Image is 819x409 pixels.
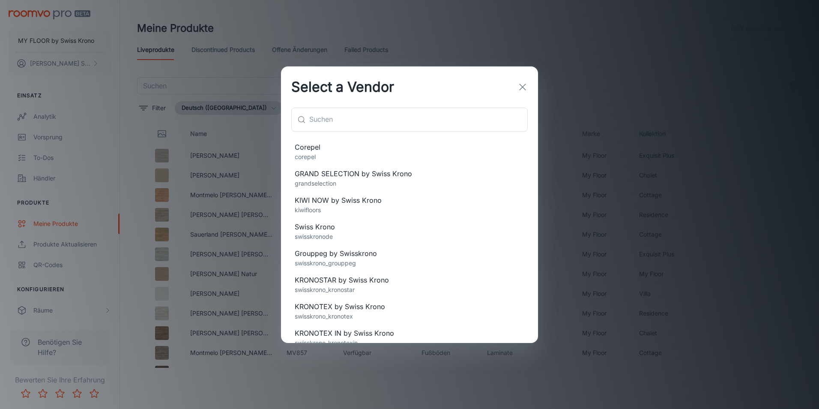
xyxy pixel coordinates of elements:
span: KRONOTEX IN by Swiss Krono [295,328,524,338]
p: swisskrono_kronostar [295,285,524,295]
div: Corepelcorepel [281,138,538,165]
p: corepel [295,152,524,162]
div: KRONOSTAR by Swiss Kronoswisskrono_kronostar [281,271,538,298]
div: GRAND SELECTION by Swiss Kronograndselection [281,165,538,192]
span: Grouppeg by Swisskrono [295,248,524,259]
div: KIWI NOW by Swiss Kronokiwifloors [281,192,538,218]
span: Corepel [295,142,524,152]
span: Swiss Krono [295,222,524,232]
span: GRAND SELECTION by Swiss Krono [295,168,524,179]
input: Suchen [309,108,528,132]
div: KRONOTEX by Swiss Kronoswisskrono_kronotex [281,298,538,325]
span: KRONOSTAR by Swiss Krono [295,275,524,285]
p: swisskrono_grouppeg [295,259,524,268]
p: swisskrono_kronotex [295,312,524,321]
div: KRONOTEX IN by Swiss Kronoswisskrono_kronotexin [281,325,538,351]
p: swisskronode [295,232,524,241]
span: KIWI NOW by Swiss Krono [295,195,524,205]
h2: Select a Vendor [281,66,404,108]
div: Swiss Kronoswisskronode [281,218,538,245]
p: grandselection [295,179,524,188]
p: swisskrono_kronotexin [295,338,524,348]
p: kiwifloors [295,205,524,215]
div: Grouppeg by Swisskronoswisskrono_grouppeg [281,245,538,271]
span: KRONOTEX by Swiss Krono [295,301,524,312]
